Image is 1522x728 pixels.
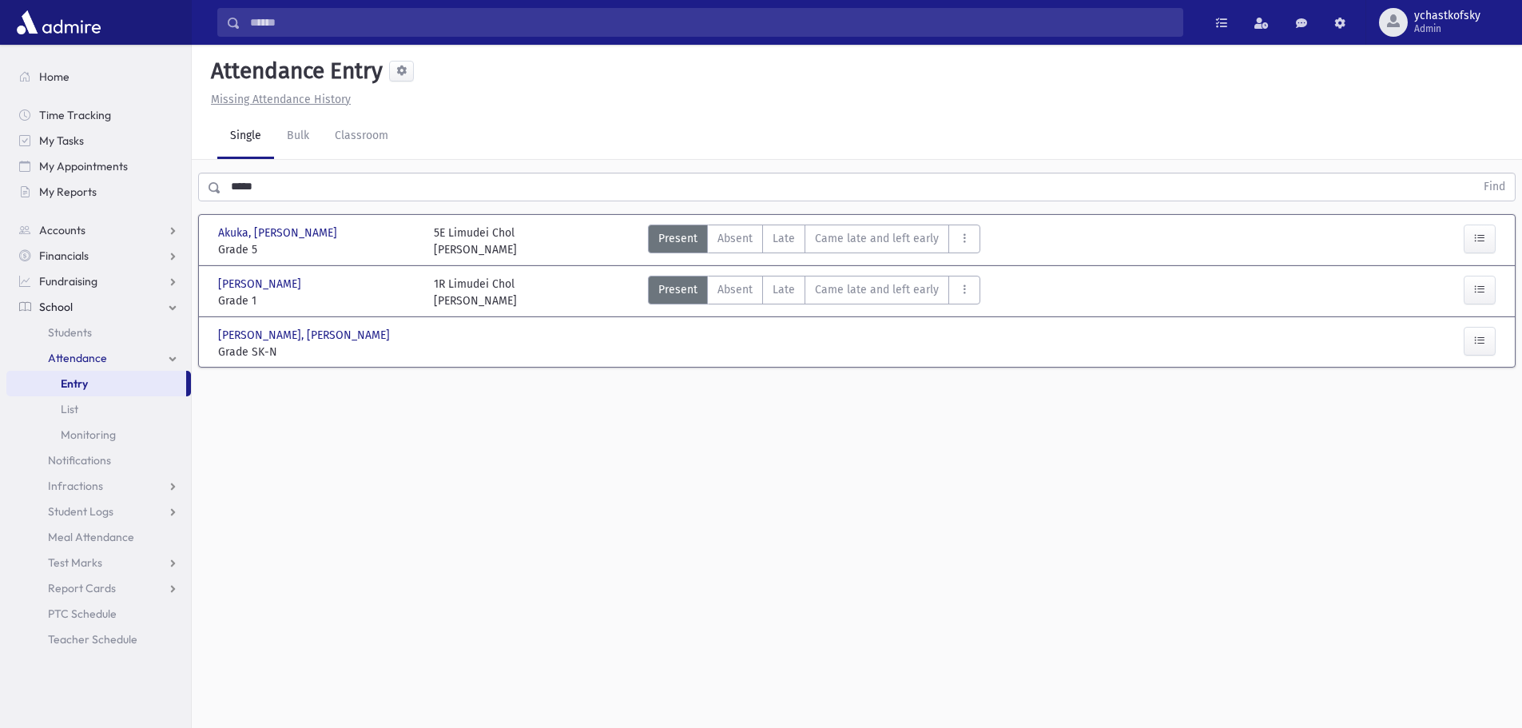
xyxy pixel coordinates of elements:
span: Accounts [39,223,85,237]
a: List [6,396,191,422]
span: Grade 5 [218,241,418,258]
span: Time Tracking [39,108,111,122]
a: Home [6,64,191,90]
span: Infractions [48,479,103,493]
span: [PERSON_NAME] [218,276,304,292]
div: 5E Limudei Chol [PERSON_NAME] [434,225,517,258]
div: AttTypes [648,276,980,309]
a: Missing Attendance History [205,93,351,106]
h5: Attendance Entry [205,58,383,85]
a: Notifications [6,448,191,473]
span: Grade 1 [218,292,418,309]
span: PTC Schedule [48,607,117,621]
a: Single [217,114,274,159]
a: Students [6,320,191,345]
span: Report Cards [48,581,116,595]
span: Student Logs [48,504,113,519]
span: Late [773,230,795,247]
a: Classroom [322,114,401,159]
span: School [39,300,73,314]
span: Absent [717,281,753,298]
a: PTC Schedule [6,601,191,627]
span: My Appointments [39,159,128,173]
span: Teacher Schedule [48,632,137,646]
a: Time Tracking [6,102,191,128]
span: Present [658,230,697,247]
span: Test Marks [48,555,102,570]
a: Report Cards [6,575,191,601]
span: Came late and left early [815,230,939,247]
a: My Tasks [6,128,191,153]
span: ychastkofsky [1414,10,1480,22]
div: AttTypes [648,225,980,258]
span: Came late and left early [815,281,939,298]
u: Missing Attendance History [211,93,351,106]
span: Present [658,281,697,298]
span: Home [39,70,70,84]
a: Accounts [6,217,191,243]
a: Infractions [6,473,191,499]
span: My Reports [39,185,97,199]
a: My Reports [6,179,191,205]
a: Financials [6,243,191,269]
a: Bulk [274,114,322,159]
span: Grade SK-N [218,344,418,360]
span: Notifications [48,453,111,467]
a: Teacher Schedule [6,627,191,652]
span: Akuka, [PERSON_NAME] [218,225,340,241]
span: Late [773,281,795,298]
span: Fundraising [39,274,97,288]
a: School [6,294,191,320]
span: Financials [39,249,89,263]
span: Absent [717,230,753,247]
span: [PERSON_NAME], [PERSON_NAME] [218,327,393,344]
span: Entry [61,376,88,391]
span: Students [48,325,92,340]
button: Find [1474,173,1515,201]
a: My Appointments [6,153,191,179]
a: Attendance [6,345,191,371]
a: Test Marks [6,550,191,575]
div: 1R Limudei Chol [PERSON_NAME] [434,276,517,309]
a: Meal Attendance [6,524,191,550]
span: List [61,402,78,416]
span: Monitoring [61,428,116,442]
img: AdmirePro [13,6,105,38]
a: Fundraising [6,269,191,294]
input: Search [240,8,1182,37]
span: Admin [1414,22,1480,35]
span: Meal Attendance [48,530,134,544]
span: My Tasks [39,133,84,148]
a: Student Logs [6,499,191,524]
span: Attendance [48,351,107,365]
a: Monitoring [6,422,191,448]
a: Entry [6,371,186,396]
